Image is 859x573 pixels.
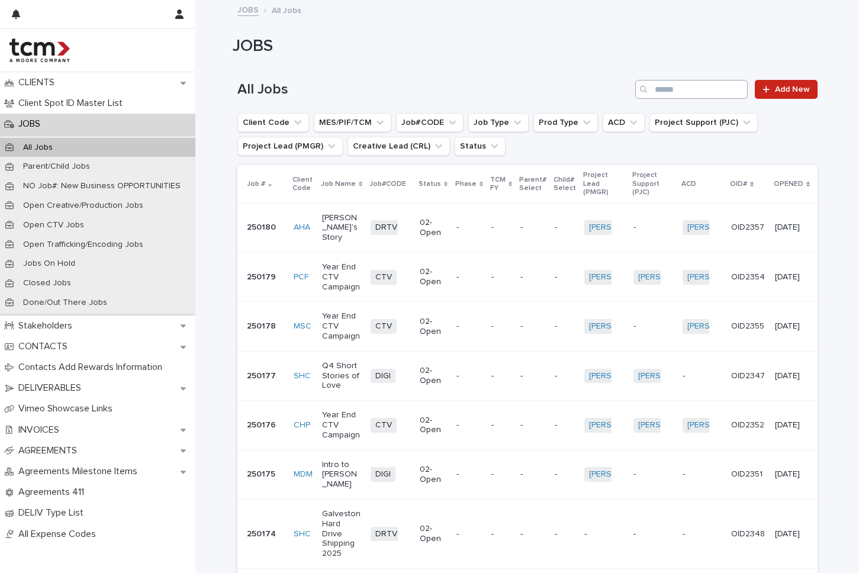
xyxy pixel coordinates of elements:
a: MDM [294,469,313,479]
p: 02-Open [420,524,447,544]
button: Creative Lead (CRL) [348,137,450,156]
p: [DATE] [775,529,809,539]
p: JOBS [14,118,50,130]
p: OID2352 [731,420,765,430]
input: Search [635,80,748,99]
button: ACD [603,113,645,132]
p: [DATE] [775,321,809,331]
p: - [491,529,511,539]
a: [PERSON_NAME]-TCM [589,223,674,233]
p: - [456,321,482,331]
button: MES/PIF/TCM [314,113,391,132]
p: 250176 [247,420,284,430]
p: Closed Jobs [14,278,81,288]
p: Year End CTV Campaign [322,410,362,440]
p: - [520,321,545,331]
a: Add New [755,80,817,99]
p: DELIVERABLES [14,382,91,394]
p: Open Creative/Production Jobs [14,201,153,211]
button: Job#CODE [396,113,464,132]
p: Open Trafficking/Encoding Jobs [14,240,153,250]
p: 250174 [247,529,284,539]
a: [PERSON_NAME]-TCM [589,420,674,430]
p: - [520,272,545,282]
a: CHP [294,420,310,430]
p: - [633,529,673,539]
p: - [555,223,575,233]
p: - [555,469,575,479]
p: - [456,469,482,479]
p: - [456,420,482,430]
p: Year End CTV Campaign [322,311,362,341]
p: Job Name [321,178,356,191]
p: Child# Select [554,173,576,195]
button: Prod Type [533,113,598,132]
a: [PERSON_NAME]-TCM [638,420,723,430]
p: - [633,223,673,233]
p: - [633,321,673,331]
button: Client Code [237,113,309,132]
p: Vimeo Showcase Links [14,403,122,414]
p: 02-Open [420,317,447,337]
p: OID2354 [731,272,765,282]
span: DRTV [371,220,402,235]
h1: All Jobs [237,81,631,98]
p: - [456,529,482,539]
p: AGREEMENTS [14,445,86,456]
p: - [520,529,545,539]
p: 02-Open [420,218,447,238]
img: 4hMmSqQkux38exxPVZHQ [9,38,70,62]
p: 02-Open [420,267,447,287]
a: SHC [294,371,311,381]
p: 250177 [247,371,284,381]
p: - [491,272,511,282]
p: Galveston Hard Drive Shipping 2025 [322,509,362,559]
p: Stakeholders [14,320,82,331]
p: - [491,371,511,381]
a: [PERSON_NAME]-TCM [589,469,674,479]
p: OID2355 [731,321,765,331]
a: [PERSON_NAME]-TCM [687,223,772,233]
p: INVOICES [14,424,69,436]
a: [PERSON_NAME]-TCM [589,321,674,331]
p: 250175 [247,469,284,479]
a: [PERSON_NAME]-TCM [589,272,674,282]
p: Q4 Short Stories of Love [322,361,362,391]
p: - [584,529,624,539]
a: [PERSON_NAME]-TCM [687,272,772,282]
a: [PERSON_NAME]-TCM [589,371,674,381]
p: - [555,420,575,430]
p: - [555,371,575,381]
p: - [491,469,511,479]
p: - [491,223,511,233]
a: PCF [294,272,308,282]
p: - [456,223,482,233]
a: SHC [294,529,311,539]
p: [PERSON_NAME]'s Story [322,213,362,243]
p: 250180 [247,223,284,233]
p: Status [419,178,441,191]
a: [PERSON_NAME]-TCM [638,371,723,381]
p: - [555,529,575,539]
a: [PERSON_NAME]-TCM [638,272,723,282]
span: CTV [371,319,397,334]
p: Contacts Add Rewards Information [14,362,172,373]
p: - [683,371,722,381]
a: JOBS [237,2,259,16]
p: Parent# Select [519,173,546,195]
p: OID2348 [731,529,765,539]
p: - [520,223,545,233]
span: DIGI [371,369,395,384]
p: - [555,272,575,282]
span: CTV [371,418,397,433]
p: DELIV Type List [14,507,93,519]
span: DIGI [371,467,395,482]
p: 250178 [247,321,284,331]
p: - [456,272,482,282]
p: [DATE] [775,371,809,381]
span: Add New [775,85,810,94]
p: - [683,529,722,539]
p: Year End CTV Campaign [322,262,362,292]
p: Done/Out There Jobs [14,298,117,308]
